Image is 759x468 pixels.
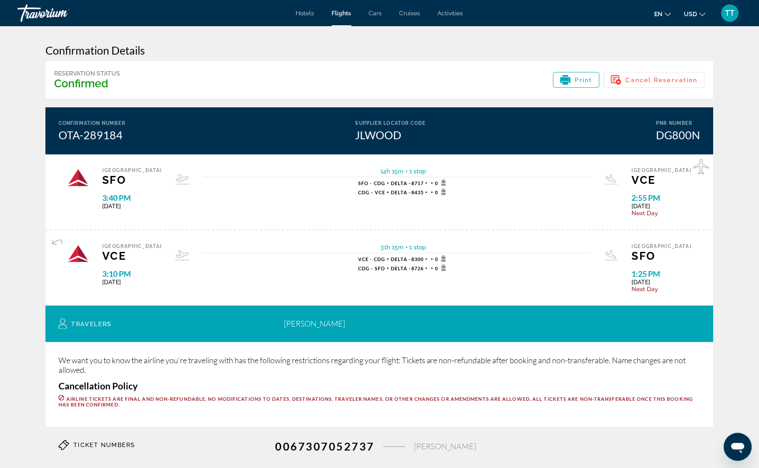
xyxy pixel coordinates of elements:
span: USD [684,10,697,17]
span: 3:40 PM [102,193,162,203]
span: Cancel Reservation [626,76,698,83]
span: [GEOGRAPHIC_DATA] [632,168,692,173]
span: Delta - [391,265,411,271]
h3: Confirmed [54,77,120,90]
div: Supplier Locator Code [355,120,426,126]
span: 0 [435,179,448,186]
h3: Confirmation Details [45,44,714,57]
div: DG800N [656,128,700,141]
span: 0 [435,189,448,196]
a: Flights [332,10,352,17]
span: CDG - SFO [358,265,385,271]
span: [GEOGRAPHIC_DATA] [102,244,162,249]
span: Delta - [391,189,411,195]
div: [PERSON_NAME] [276,319,700,328]
span: VCE [102,249,162,262]
h3: Cancellation Policy [59,381,700,391]
span: SFO [632,249,692,262]
a: Cruises [400,10,421,17]
button: User Menu [719,4,742,22]
iframe: Button to launch messaging window [724,433,752,461]
span: [DATE] [102,203,162,210]
button: Print [553,72,600,88]
span: Airline tickets are final and non-refundable. No modifications to dates, destinations, traveler n... [59,396,693,407]
span: [DATE] [632,203,692,210]
span: TT [725,9,735,17]
span: Next Day [632,210,692,217]
span: 8726 [391,265,424,271]
button: Change currency [684,7,706,20]
div: JLWOOD [355,128,426,141]
div: OTA-289184 [59,128,125,141]
button: Change language [655,7,671,20]
span: [GEOGRAPHIC_DATA] [102,168,162,173]
a: Travorium [17,2,105,24]
span: 8435 [391,189,424,195]
span: VCE - CDG [358,256,385,262]
span: 2:55 PM [632,193,692,203]
span: [GEOGRAPHIC_DATA] [632,244,692,249]
span: Print [575,76,593,83]
span: SFO - CDG [358,180,385,186]
span: Next Day [632,286,692,292]
a: Hotels [296,10,314,17]
span: Delta - [391,180,411,186]
span: 0 [435,265,448,272]
span: [DATE] [632,279,692,286]
span: [PERSON_NAME] [414,442,476,451]
a: Cars [369,10,382,17]
span: 8717 [391,180,424,186]
a: Cancel Reservation [604,74,705,83]
span: 8300 [391,256,424,262]
span: Ticket Numbers [73,442,135,449]
span: 1 stop [410,244,427,251]
div: Reservation Status [54,70,120,77]
span: 1:25 PM [632,269,692,279]
span: 1 stop [410,168,427,175]
button: Cancel Reservation [604,72,705,88]
span: SFO [102,173,162,186]
div: Confirmation Number [59,120,125,126]
span: 0 [435,255,448,262]
span: 31h 15m [381,244,404,251]
span: Delta - [391,256,411,262]
div: Pnr Number [656,120,700,126]
span: 14h 15m [381,168,404,175]
span: 3:10 PM [102,269,162,279]
p: We want you to know the airline you’re traveling with has the following restrictions regarding yo... [59,355,700,375]
span: [DATE] [102,279,162,286]
span: Travelers [71,320,112,327]
span: VCE [632,173,692,186]
a: Activities [438,10,463,17]
span: 0067307052737 [276,440,375,453]
span: CDG - VCE [358,189,385,195]
span: en [655,10,663,17]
